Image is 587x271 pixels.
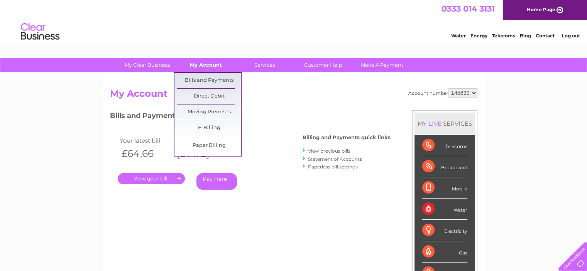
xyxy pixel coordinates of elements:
h3: Bills and Payments [110,110,391,124]
div: Telecoms [422,135,467,156]
a: Contact [536,33,555,39]
a: Log out [562,33,580,39]
a: Bills and Payments [177,73,241,88]
td: Your latest bill [118,135,173,146]
a: Statement of Accounts [308,156,362,162]
a: Blog [520,33,531,39]
a: My Clear Business [115,58,179,72]
a: Paperless bill settings [308,164,358,170]
a: My Account [174,58,238,72]
div: MY SERVICES [414,113,475,135]
h2: My Account [110,88,477,103]
div: Mobile [422,177,467,199]
a: Moving Premises [177,104,241,120]
img: logo.png [20,20,60,44]
div: Broadband [422,156,467,177]
div: Gas [422,241,467,263]
h4: Billing and Payments quick links [303,135,391,140]
a: View previous bills [308,148,350,154]
a: Services [233,58,296,72]
div: LIVE [427,120,443,127]
div: Electricity [422,220,467,241]
td: Invoice date [173,135,228,146]
th: £64.66 [118,146,173,162]
a: Paper Billing [177,138,241,153]
a: Customer Help [291,58,355,72]
a: Pay Here [196,173,237,190]
a: Direct Debit [177,89,241,104]
div: Water [422,199,467,220]
a: Energy [470,33,487,39]
a: 0333 014 3131 [442,4,495,13]
th: [DATE] [173,146,228,162]
a: . [118,173,185,184]
a: E-Billing [177,120,241,136]
a: Make A Payment [350,58,414,72]
a: Telecoms [492,33,515,39]
a: Water [451,33,466,39]
div: Account number [408,88,477,98]
div: Clear Business is a trading name of Verastar Limited (registered in [GEOGRAPHIC_DATA] No. 3667643... [112,4,476,37]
